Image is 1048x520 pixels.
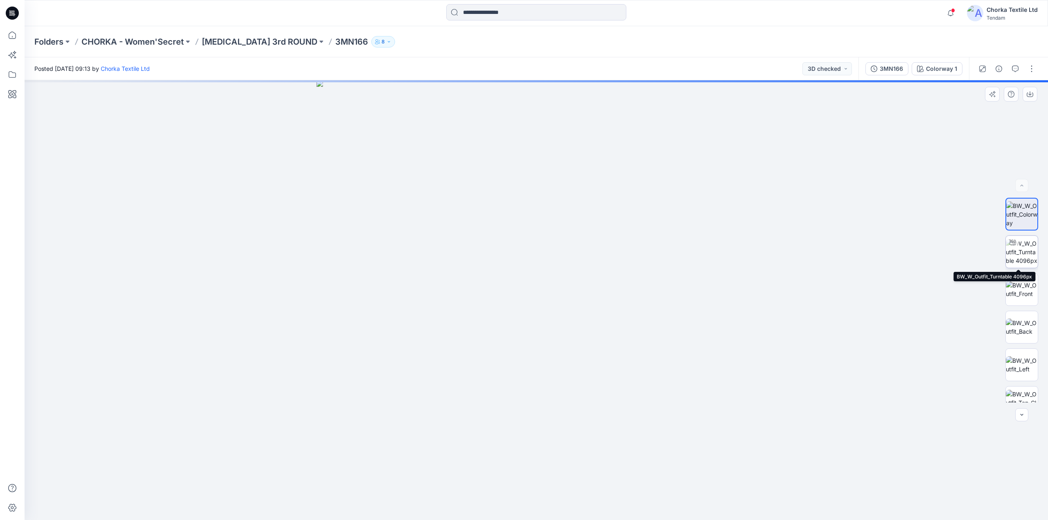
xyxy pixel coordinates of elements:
[1006,281,1038,298] img: BW_W_Outfit_Front
[1006,239,1038,265] img: BW_W_Outfit_Turntable 4096px
[34,64,150,73] span: Posted [DATE] 09:13 by
[912,62,962,75] button: Colorway 1
[987,5,1038,15] div: Chorka Textile Ltd
[967,5,983,21] img: avatar
[101,65,150,72] a: Chorka Textile Ltd
[202,36,317,47] a: [MEDICAL_DATA] 3rd ROUND
[987,15,1038,21] div: Tendam
[371,36,395,47] button: 8
[382,37,385,46] p: 8
[1006,201,1037,227] img: BW_W_Outfit_Colorway
[865,62,908,75] button: 3MN166
[1006,319,1038,336] img: BW_W_Outfit_Back
[926,64,957,73] div: Colorway 1
[992,62,1005,75] button: Details
[335,36,368,47] p: 3MN166
[81,36,184,47] a: CHORKA - Women'Secret
[34,36,63,47] a: Folders
[880,64,903,73] div: 3MN166
[1006,356,1038,373] img: BW_W_Outfit_Left
[1006,390,1038,416] img: BW_W_Outfit_Top_CloseUp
